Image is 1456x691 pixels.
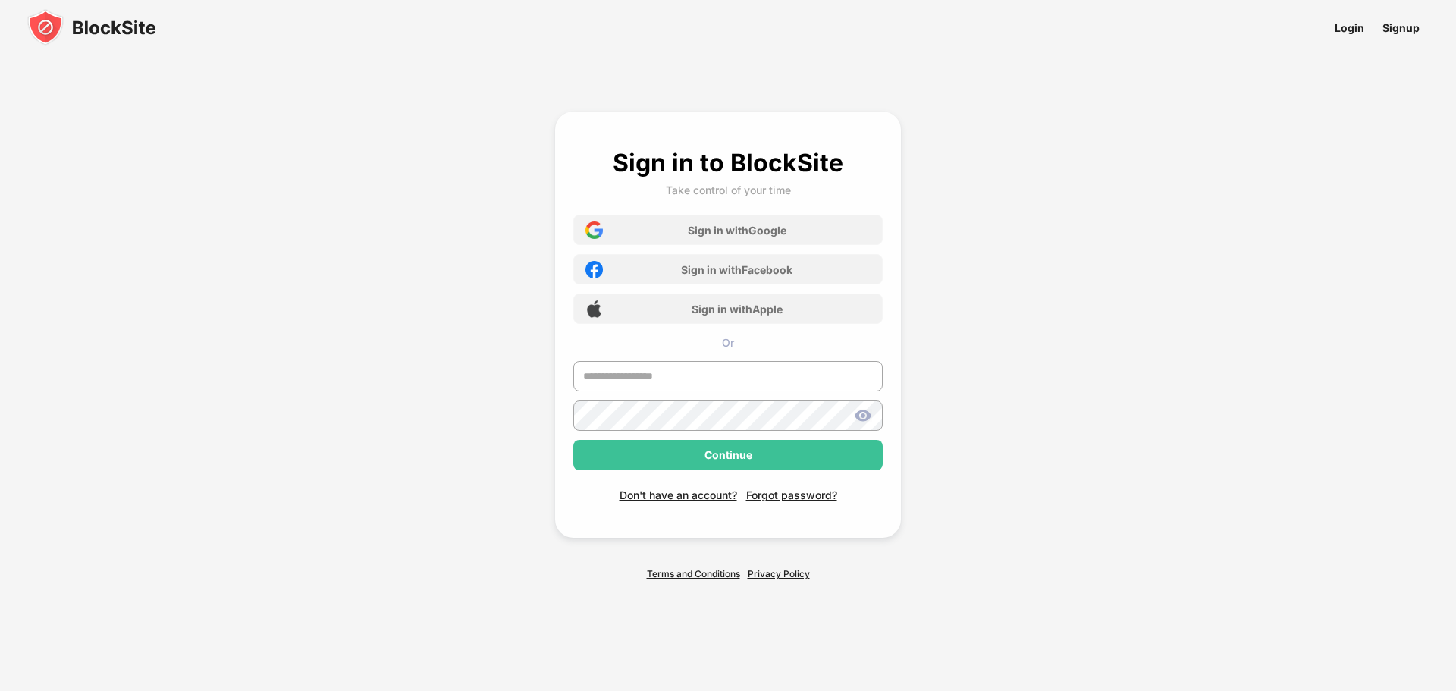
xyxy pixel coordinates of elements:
div: Don't have an account? [620,488,737,501]
div: Sign in to BlockSite [613,148,843,177]
a: Privacy Policy [748,568,810,579]
a: Login [1326,11,1373,45]
div: Or [573,336,883,349]
a: Terms and Conditions [647,568,740,579]
div: Sign in with Facebook [681,263,792,276]
div: Continue [704,449,752,461]
div: Forgot password? [746,488,837,501]
div: Take control of your time [666,184,791,196]
div: Sign in with Google [688,224,786,237]
img: facebook-icon.png [585,261,603,278]
img: google-icon.png [585,221,603,239]
div: Sign in with Apple [692,303,783,316]
a: Signup [1373,11,1429,45]
img: apple-icon.png [585,300,603,318]
img: show-password.svg [854,407,872,425]
img: blocksite-icon-black.svg [27,9,156,46]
